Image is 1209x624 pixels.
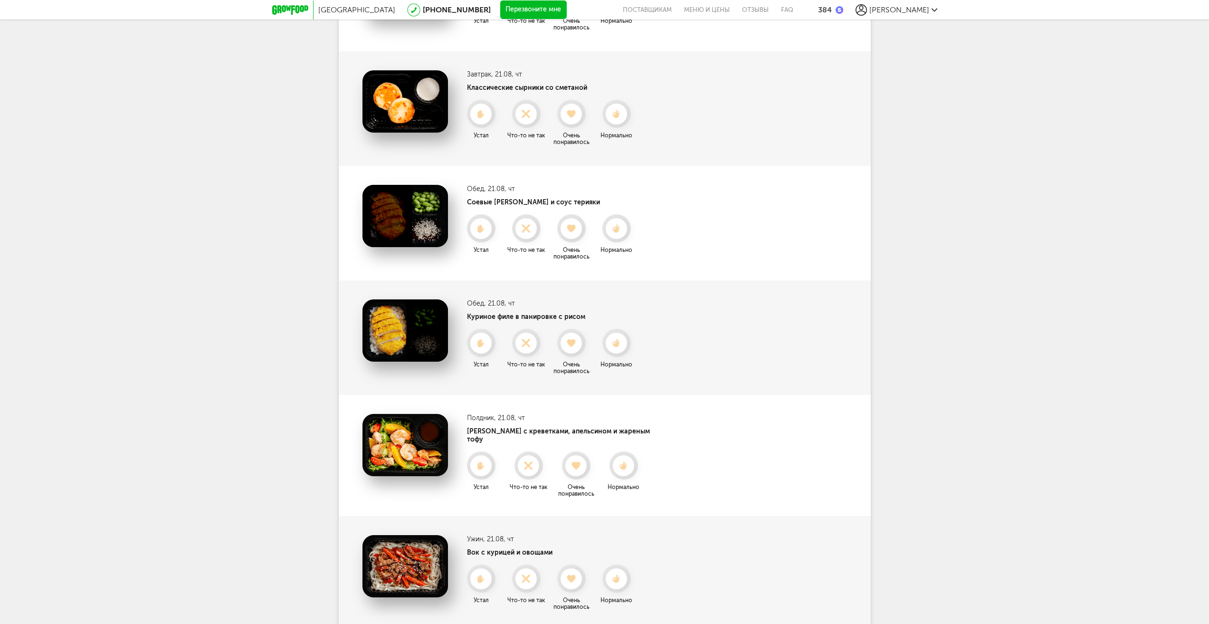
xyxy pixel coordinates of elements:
div: Нормально [595,18,638,24]
button: Перезвоните мне [500,0,567,19]
div: Очень понравилось [550,18,593,31]
h4: Куриное филе в панировке с рисом [467,313,638,321]
img: Куриное филе в панировке с рисом [362,299,448,362]
div: Нормально [595,132,638,139]
div: 384 [818,5,832,14]
div: Что-то не так [505,597,548,604]
div: Очень понравилось [550,247,593,260]
h4: Соевые [PERSON_NAME] и соус терияки [467,198,638,206]
img: Соевые бобы Мукимаме и соус терияки [362,185,448,247]
img: bonus_b.cdccf46.png [836,6,843,14]
div: Нормально [595,361,638,368]
div: Очень понравилось [555,484,598,497]
div: Устал [460,361,503,368]
div: Устал [460,247,503,253]
h4: [PERSON_NAME] с креветками, апельсином и жареным тофу [467,427,662,443]
h4: Вок с курицей и овощами [467,548,638,557]
div: Что-то не так [505,18,548,24]
h3: Обед [467,299,638,307]
span: [PERSON_NAME] [869,5,929,14]
div: Устал [460,132,503,139]
div: Что-то не так [505,247,548,253]
h3: Обед [467,185,638,193]
div: Что-то не так [507,484,550,490]
span: , 21.08, чт [491,70,522,78]
img: Классические сырники со сметаной [362,70,448,133]
div: Нормально [602,484,645,490]
span: [GEOGRAPHIC_DATA] [318,5,395,14]
span: , 21.08, чт [484,299,515,307]
div: Устал [460,18,503,24]
img: Салат с креветками, апельсином и жареным тофу [362,414,448,476]
span: , 21.08, чт [484,185,515,193]
span: , 21.08, чт [483,535,514,543]
div: Очень понравилось [550,597,593,610]
h3: Завтрак [467,70,638,78]
div: Очень понравилось [550,132,593,145]
h3: Полдник [467,414,662,422]
img: Вок с курицей и овощами [362,535,448,597]
div: Что-то не так [505,132,548,139]
div: Устал [460,484,503,490]
div: Что-то не так [505,361,548,368]
span: , 21.08, чт [494,414,525,422]
div: Устал [460,597,503,604]
a: [PHONE_NUMBER] [423,5,491,14]
h3: Ужин [467,535,638,543]
h4: Классические сырники со сметаной [467,84,638,92]
div: Нормально [595,247,638,253]
div: Очень понравилось [550,361,593,374]
div: Нормально [595,597,638,604]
